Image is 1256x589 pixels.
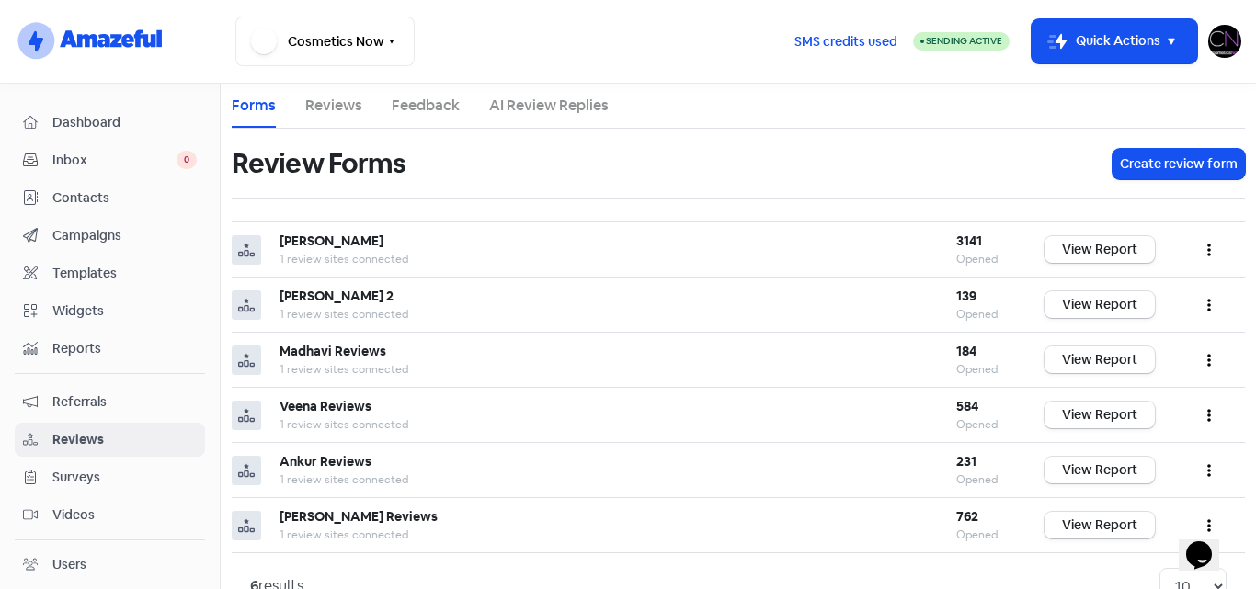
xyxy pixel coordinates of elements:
span: Dashboard [52,113,197,132]
div: Opened [956,471,1008,488]
span: 1 review sites connected [280,362,408,377]
b: 139 [956,288,976,304]
a: Referrals [15,385,205,419]
a: View Report [1045,512,1155,538]
a: Forms [232,95,276,117]
a: View Report [1045,346,1155,373]
button: Quick Actions [1032,19,1197,63]
iframe: chat widget [1179,515,1238,571]
span: Videos [52,505,197,525]
span: Reports [52,339,197,358]
a: Widgets [15,294,205,328]
div: Opened [956,361,1008,378]
a: Contacts [15,181,205,215]
a: Surveys [15,460,205,494]
a: Videos [15,498,205,532]
a: View Report [1045,457,1155,483]
span: Surveys [52,468,197,487]
a: View Report [1045,291,1155,318]
div: Users [52,555,86,574]
span: 0 [177,151,197,169]
span: Inbox [52,151,177,170]
a: Feedback [392,95,460,117]
span: SMS credits used [794,32,897,51]
a: Reports [15,332,205,366]
span: Contacts [52,188,197,208]
div: Opened [956,416,1008,433]
span: Templates [52,264,197,283]
span: Campaigns [52,226,197,245]
b: Ankur Reviews [280,453,371,470]
button: Cosmetics Now [235,17,415,66]
span: 1 review sites connected [280,527,408,542]
a: Reviews [305,95,362,117]
b: 584 [956,398,978,414]
span: 1 review sites connected [280,307,408,322]
a: View Report [1045,236,1155,263]
a: Sending Active [913,30,1010,52]
h1: Review Forms [232,134,405,193]
a: Templates [15,256,205,290]
div: Opened [956,527,1008,543]
span: 1 review sites connected [280,417,408,432]
button: Create review form [1113,149,1245,179]
b: Veena Reviews [280,398,371,414]
a: Dashboard [15,106,205,140]
a: SMS credits used [779,30,913,50]
a: Reviews [15,423,205,457]
span: 1 review sites connected [280,472,408,487]
span: Sending Active [926,35,1002,47]
b: 3141 [956,232,982,249]
a: AI Review Replies [489,95,609,117]
b: Madhavi Reviews [280,343,386,359]
b: [PERSON_NAME] Reviews [280,508,438,525]
b: [PERSON_NAME] 2 [280,288,394,304]
a: Users [15,548,205,582]
div: Opened [956,251,1008,267]
a: View Report [1045,402,1155,428]
b: 184 [956,343,976,359]
b: 231 [956,453,976,470]
span: Reviews [52,430,197,449]
img: User [1208,25,1241,58]
span: Widgets [52,301,197,321]
span: Referrals [52,392,197,412]
div: Opened [956,306,1008,323]
b: [PERSON_NAME] [280,232,383,249]
b: 762 [956,508,978,525]
a: Campaigns [15,219,205,253]
a: Inbox 0 [15,143,205,177]
span: 1 review sites connected [280,252,408,266]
